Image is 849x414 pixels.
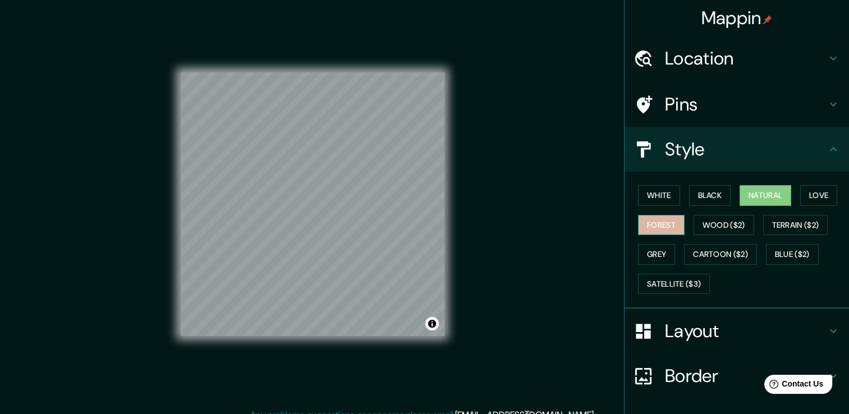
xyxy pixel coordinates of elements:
[665,138,827,160] h4: Style
[694,215,754,236] button: Wood ($2)
[665,93,827,116] h4: Pins
[625,353,849,398] div: Border
[638,185,680,206] button: White
[665,47,827,70] h4: Location
[638,274,710,295] button: Satellite ($3)
[763,15,772,24] img: pin-icon.png
[749,370,837,402] iframe: Help widget launcher
[181,72,444,336] canvas: Map
[684,244,757,265] button: Cartoon ($2)
[740,185,791,206] button: Natural
[425,317,439,330] button: Toggle attribution
[665,365,827,387] h4: Border
[689,185,731,206] button: Black
[766,244,819,265] button: Blue ($2)
[763,215,828,236] button: Terrain ($2)
[665,320,827,342] h4: Layout
[625,82,849,127] div: Pins
[625,309,849,353] div: Layout
[800,185,837,206] button: Love
[625,36,849,81] div: Location
[638,215,685,236] button: Forest
[625,127,849,172] div: Style
[638,244,675,265] button: Grey
[701,7,773,29] h4: Mappin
